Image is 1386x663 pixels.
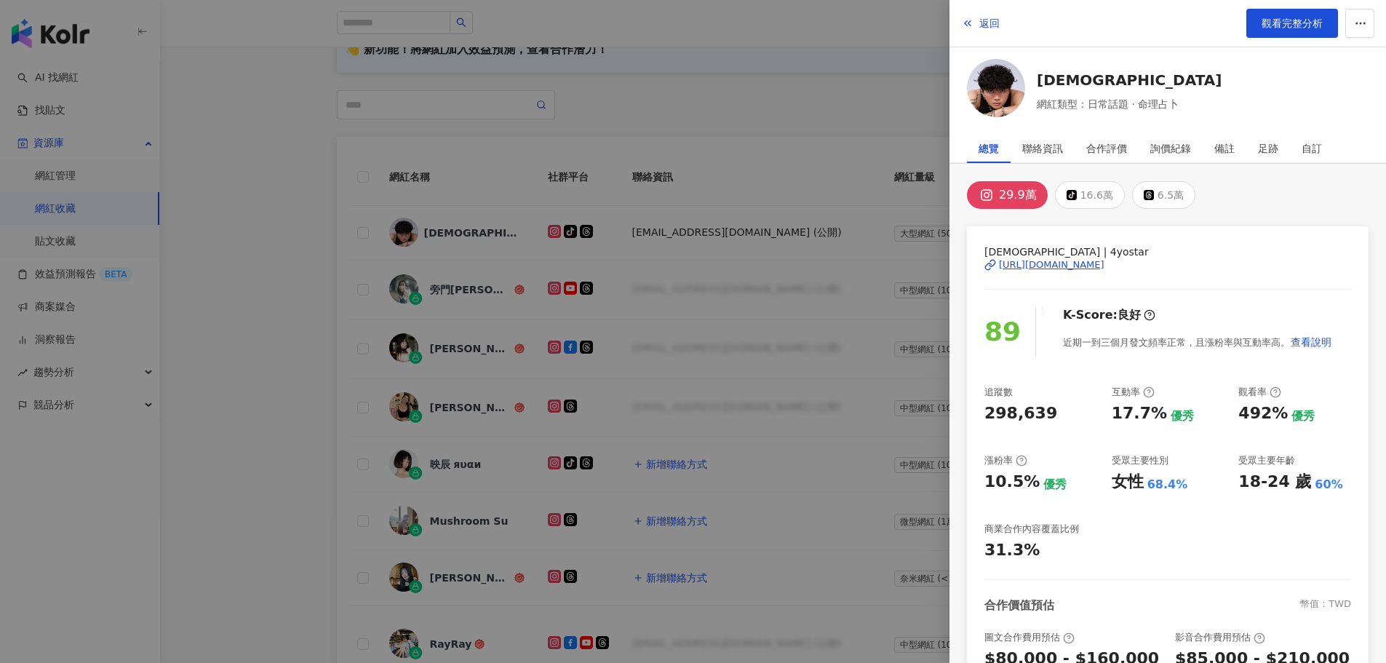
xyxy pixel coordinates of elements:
[1112,454,1168,467] div: 受眾主要性別
[984,523,1079,536] div: 商業合作內容覆蓋比例
[1086,134,1127,163] div: 合作評價
[984,311,1021,353] div: 89
[1150,134,1191,163] div: 詢價紀錄
[1258,134,1278,163] div: 足跡
[1118,307,1141,323] div: 良好
[1246,9,1338,38] a: 觀看完整分析
[984,471,1040,493] div: 10.5%
[979,17,1000,29] span: 返回
[984,402,1057,425] div: 298,639
[1291,336,1331,348] span: 查看說明
[1302,134,1322,163] div: 自訂
[1037,70,1222,90] a: [DEMOGRAPHIC_DATA]
[984,631,1075,644] div: 圖文合作費用預估
[999,185,1037,205] div: 29.9萬
[1055,181,1125,209] button: 16.6萬
[1238,471,1311,493] div: 18-24 歲
[984,454,1027,467] div: 漲粉率
[967,181,1048,209] button: 29.9萬
[1147,477,1188,493] div: 68.4%
[984,539,1040,562] div: 31.3%
[1158,185,1184,205] div: 6.5萬
[1238,402,1288,425] div: 492%
[1171,408,1194,424] div: 優秀
[1112,402,1167,425] div: 17.7%
[1132,181,1195,209] button: 6.5萬
[1063,327,1332,357] div: 近期一到三個月發文頻率正常，且漲粉率與互動率高。
[1290,327,1332,357] button: 查看說明
[979,134,999,163] div: 總覽
[1022,134,1063,163] div: 聯絡資訊
[984,386,1013,399] div: 追蹤數
[984,598,1054,614] div: 合作價值預估
[1315,477,1342,493] div: 60%
[1238,386,1281,399] div: 觀看率
[1175,631,1265,644] div: 影音合作費用預估
[1214,134,1235,163] div: 備註
[1300,598,1351,614] div: 幣值：TWD
[1238,454,1295,467] div: 受眾主要年齡
[967,59,1025,122] a: KOL Avatar
[984,244,1351,260] span: [DEMOGRAPHIC_DATA] | 4yostar
[1112,471,1144,493] div: 女性
[1043,477,1067,493] div: 優秀
[1112,386,1155,399] div: 互動率
[984,258,1351,271] a: [URL][DOMAIN_NAME]
[999,258,1104,271] div: [URL][DOMAIN_NAME]
[1080,185,1113,205] div: 16.6萬
[1291,408,1315,424] div: 優秀
[1037,96,1222,112] span: 網紅類型：日常話題 · 命理占卜
[967,59,1025,117] img: KOL Avatar
[1262,17,1323,29] span: 觀看完整分析
[1063,307,1155,323] div: K-Score :
[961,9,1000,38] button: 返回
